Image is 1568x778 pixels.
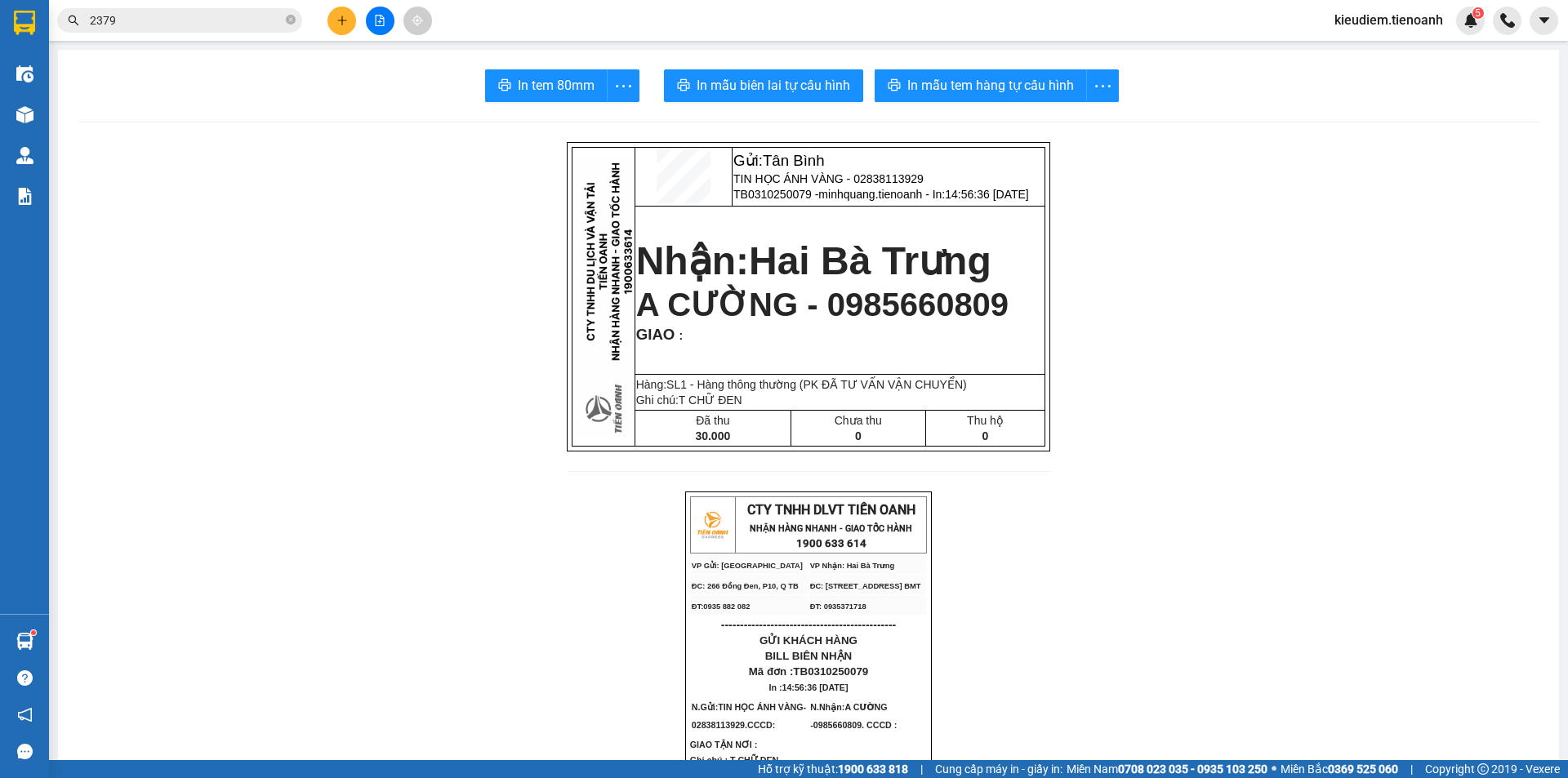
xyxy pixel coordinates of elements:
span: Thu hộ [967,414,1004,427]
button: plus [327,7,356,35]
img: icon-new-feature [1463,13,1478,28]
span: : [675,329,683,342]
span: aim [412,15,423,26]
span: Hai Bà Trưng [749,239,991,282]
span: In : [769,682,849,692]
span: Ghi chú: [636,393,742,407]
span: 0 [982,429,989,442]
span: Hàng:SL [636,378,967,391]
span: 0 [855,429,862,442]
span: TB0310250079 [793,665,868,678]
span: Đã thu [696,414,729,427]
span: Mã đơn : [749,665,869,678]
img: warehouse-icon [16,147,33,164]
span: 02838113929. [692,720,777,730]
span: Miền Nam [1067,760,1267,778]
strong: Nhận: [636,239,991,282]
span: Ghi chú : T CHỮ ĐEN [690,755,778,778]
span: more [1087,76,1118,96]
span: copyright [1477,763,1489,775]
span: Tân Bình [763,152,825,169]
span: | [1410,760,1413,778]
span: search [68,15,79,26]
span: minhquang.tienoanh - In: [818,188,1028,201]
span: kieudiem.tienoanh [1321,10,1456,30]
span: printer [677,78,690,94]
span: A CƯỜNG - 0985660809 [636,287,1009,322]
span: 0985660809. CCCD : [813,720,897,730]
span: In mẫu tem hàng tự cấu hình [907,75,1074,96]
img: phone-icon [1500,13,1515,28]
span: Miền Bắc [1281,760,1398,778]
span: TIN HỌC ÁNH VÀNG [718,702,803,712]
button: caret-down [1530,7,1558,35]
span: more [608,76,639,96]
span: printer [888,78,901,94]
span: message [17,744,33,759]
img: warehouse-icon [16,106,33,123]
span: question-circle [17,670,33,686]
strong: NHẬN HÀNG NHANH - GIAO TỐC HÀNH [750,523,912,534]
sup: 1 [31,630,36,635]
span: Chưa thu [835,414,882,427]
span: T CHỮ ĐEN [679,393,742,407]
span: 14:56:36 [DATE] [945,188,1028,201]
strong: 1900 633 818 [838,762,908,776]
button: more [1086,69,1119,102]
span: ĐT: 0935371718 [810,602,866,611]
button: printerIn tem 80mm [485,69,608,102]
span: Cung cấp máy in - giấy in: [935,760,1062,778]
img: logo [692,505,733,545]
span: GIAO [636,326,675,343]
span: N.Gửi: [692,702,806,730]
img: solution-icon [16,188,33,205]
button: aim [403,7,432,35]
span: Hỗ trợ kỹ thuật: [758,760,908,778]
span: Gửi: [733,152,825,169]
span: A CƯỜNG - [810,702,897,730]
span: close-circle [286,13,296,29]
span: BILL BIÊN NHẬN [765,650,853,662]
span: close-circle [286,15,296,24]
span: 14:56:36 [DATE] [782,682,849,692]
img: logo-vxr [14,11,35,35]
span: TIN HỌC ÁNH VÀNG - 02838113929 [733,172,924,185]
span: plus [336,15,348,26]
button: more [607,69,639,102]
span: | [920,760,923,778]
sup: 5 [1472,7,1484,19]
span: CCCD: [747,720,777,730]
span: GỬI KHÁCH HÀNG [759,634,857,647]
span: ĐT:0935 882 082 [692,602,751,611]
span: GIAO TẬN NƠI : [690,740,782,749]
img: warehouse-icon [16,633,33,650]
strong: 1900 633 614 [796,537,866,549]
span: VP Nhận: Hai Bà Trưng [810,562,894,570]
span: CTY TNHH DLVT TIẾN OANH [747,502,915,518]
span: 5 [1475,7,1481,19]
strong: 0708 023 035 - 0935 103 250 [1118,762,1267,776]
span: file-add [374,15,385,26]
button: printerIn mẫu biên lai tự cấu hình [664,69,863,102]
span: caret-down [1537,13,1552,28]
span: ĐC: [STREET_ADDRESS] BMT [810,582,921,590]
span: 30.000 [695,429,730,442]
button: printerIn mẫu tem hàng tự cấu hình [875,69,1087,102]
strong: 0369 525 060 [1328,762,1398,776]
span: In mẫu biên lai tự cấu hình [697,75,850,96]
span: N.Nhận: [810,702,897,730]
span: 1 - Hàng thông thường (PK ĐÃ TƯ VẤN VẬN CHUYỂN) [680,378,967,391]
span: VP Gửi: [GEOGRAPHIC_DATA] [692,562,803,570]
span: notification [17,707,33,722]
span: printer [498,78,511,94]
button: file-add [366,7,394,35]
span: TB0310250079 - [733,188,1029,201]
span: ---------------------------------------------- [721,618,896,631]
input: Tìm tên, số ĐT hoặc mã đơn [90,11,283,29]
span: ⚪️ [1272,766,1276,772]
span: In tem 80mm [518,75,595,96]
img: warehouse-icon [16,65,33,82]
span: ĐC: 266 Đồng Đen, P10, Q TB [692,582,799,590]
